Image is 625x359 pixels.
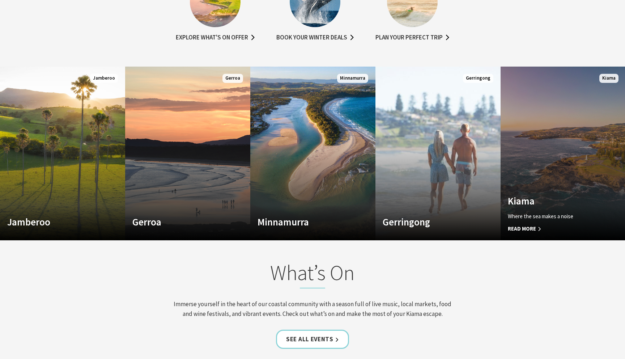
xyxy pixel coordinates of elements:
span: Jamberoo [90,74,118,83]
h4: Gerringong [383,216,475,228]
a: Custom Image Used Gerringong Gerringong [375,67,501,240]
h4: Minnamurra [258,216,349,228]
span: Kiama [599,74,618,83]
span: Minnamurra [337,74,368,83]
h4: Kiama [508,195,600,207]
a: Custom Image Used Minnamurra Minnamurra [250,67,375,240]
span: Gerringong [463,74,493,83]
h4: Jamberoo [7,216,99,228]
a: Plan your perfect trip [375,33,449,43]
h4: Gerroa [132,216,224,228]
p: Where the sea makes a noise [508,212,600,221]
span: Gerroa [222,74,243,83]
span: Read More [508,224,600,233]
p: Immerse yourself in the heart of our coastal community with a season full of live music, local ma... [171,299,454,319]
h2: What’s On [171,260,454,288]
a: Custom Image Used Gerroa Gerroa [125,67,250,240]
a: Book your winter deals [276,33,354,43]
a: See all Events [276,330,349,349]
a: Explore what's on offer [176,33,255,43]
